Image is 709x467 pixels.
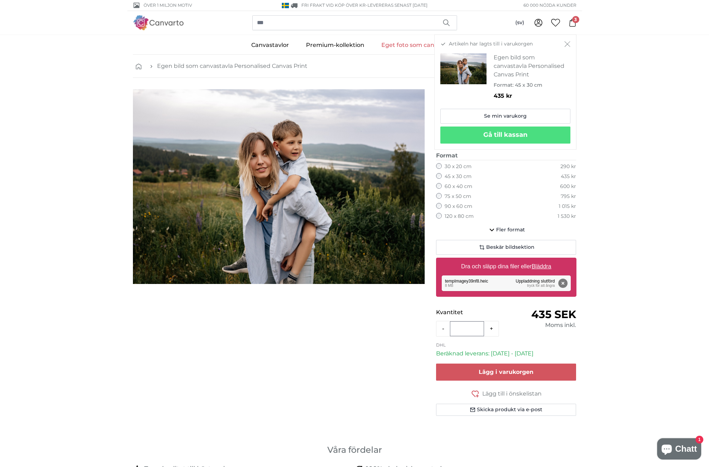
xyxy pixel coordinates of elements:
[436,364,576,381] button: Lägg i varukorgen
[494,53,565,79] h3: Egen bild som canvastavla Personalised Canvas Print
[436,349,576,358] p: Beräknad leverans: [DATE] - [DATE]
[243,36,297,54] a: Canvastavlor
[558,213,576,220] div: 1 530 kr
[532,263,551,269] u: Bläddra
[144,2,192,9] span: Över 1 miljon motiv
[458,259,554,274] label: Dra och släpp dina filer eller
[297,36,373,54] a: Premium-kollektion
[436,389,576,398] button: Lägg till i önskelistan
[560,163,576,170] div: 290 kr
[561,173,576,180] div: 435 kr
[434,34,576,150] div: Artikeln har lagts till i varukorgen
[561,193,576,200] div: 795 kr
[445,163,472,170] label: 30 x 20 cm
[564,41,570,48] button: Stäng
[445,213,474,220] label: 120 x 80 cm
[436,240,576,255] button: Beskär bildsektion
[655,438,703,461] inbox-online-store-chat: Shopifys webbutikschatt
[445,193,471,200] label: 75 x 50 cm
[445,203,472,210] label: 90 x 60 cm
[133,55,576,78] nav: breadcrumbs
[482,390,542,398] span: Lägg till i önskelistan
[559,203,576,210] div: 1 015 kr
[436,322,450,336] button: -
[449,41,533,48] span: Artikeln har lagts till i varukorgen
[440,53,487,84] img: personalised-canvas-print
[560,183,576,190] div: 600 kr
[440,109,570,124] a: Se min varukorg
[436,151,576,160] legend: Format
[133,15,184,30] img: Canvarto
[445,183,472,190] label: 60 x 40 cm
[133,444,576,456] h3: Våra fördelar
[367,2,428,8] span: Levereras senast [DATE]
[436,308,506,317] p: Kvantitet
[523,2,576,9] span: 60 000 nöjda kunder
[373,36,467,54] a: Eget foto som canvastavla
[436,223,576,237] button: Fler format
[506,321,576,329] div: Moms inkl.
[484,322,499,336] button: +
[510,16,530,29] button: (sv)
[486,244,535,251] span: Beskär bildsektion
[572,16,579,23] span: 3
[366,2,428,8] span: -
[301,2,366,8] span: FRI frakt vid köp över kr
[479,369,533,375] span: Lägg i varukorgen
[436,404,576,416] button: Skicka produkt via e-post
[157,62,307,70] a: Egen bild som canvastavla Personalised Canvas Print
[496,226,525,233] span: Fler format
[133,89,425,284] div: 1 of 1
[436,342,576,348] p: DHL
[494,92,565,100] p: 435 kr
[133,89,425,284] img: personalised-canvas-print
[445,173,472,180] label: 45 x 30 cm
[494,82,514,88] span: Format:
[531,308,576,321] span: 435 SEK
[515,82,542,88] span: 45 x 30 cm
[440,127,570,144] button: Gå till kassan
[282,3,289,8] img: Sverige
